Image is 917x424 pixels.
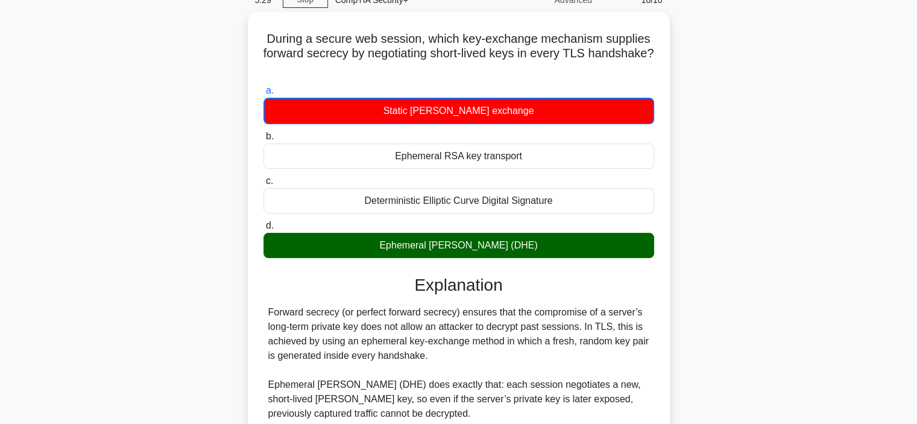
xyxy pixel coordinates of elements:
[263,98,654,124] div: Static [PERSON_NAME] exchange
[263,144,654,169] div: Ephemeral RSA key transport
[266,131,274,141] span: b.
[266,220,274,230] span: d.
[263,188,654,214] div: Deterministic Elliptic Curve Digital Signature
[262,31,655,76] h5: During a secure web session, which key-exchange mechanism supplies forward secrecy by negotiating...
[263,233,654,258] div: Ephemeral [PERSON_NAME] (DHE)
[266,176,273,186] span: c.
[266,85,274,95] span: a.
[271,275,647,296] h3: Explanation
